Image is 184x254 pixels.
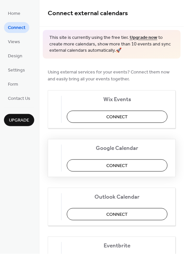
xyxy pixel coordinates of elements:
a: Connect [4,22,29,33]
a: Contact Us [4,93,34,104]
span: Eventbrite [67,242,168,249]
span: Design [8,53,22,60]
span: Settings [8,67,25,74]
button: Upgrade [4,114,34,126]
span: Form [8,81,18,88]
span: Outlook Calendar [67,194,168,201]
a: Home [4,8,24,19]
span: Connect [8,25,25,32]
span: Home [8,11,20,17]
button: Connect [67,159,168,172]
span: This site is currently using the free tier. to create more calendars, show more than 10 events an... [49,35,174,54]
a: Design [4,50,26,61]
a: Views [4,36,24,47]
a: Form [4,79,22,90]
button: Connect [67,208,168,220]
span: Connect external calendars [48,7,128,20]
button: Connect [67,111,168,123]
span: Wix Events [67,96,168,103]
span: Contact Us [8,96,30,102]
span: Views [8,39,20,46]
span: Upgrade [9,117,29,124]
span: Connect [107,162,128,169]
span: Google Calendar [67,145,168,152]
a: Upgrade now [130,34,157,42]
a: Settings [4,65,29,75]
span: Connect [107,211,128,218]
span: Connect [107,114,128,121]
span: Using external services for your events? Connect them now and easily bring all your events together. [48,69,176,83]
